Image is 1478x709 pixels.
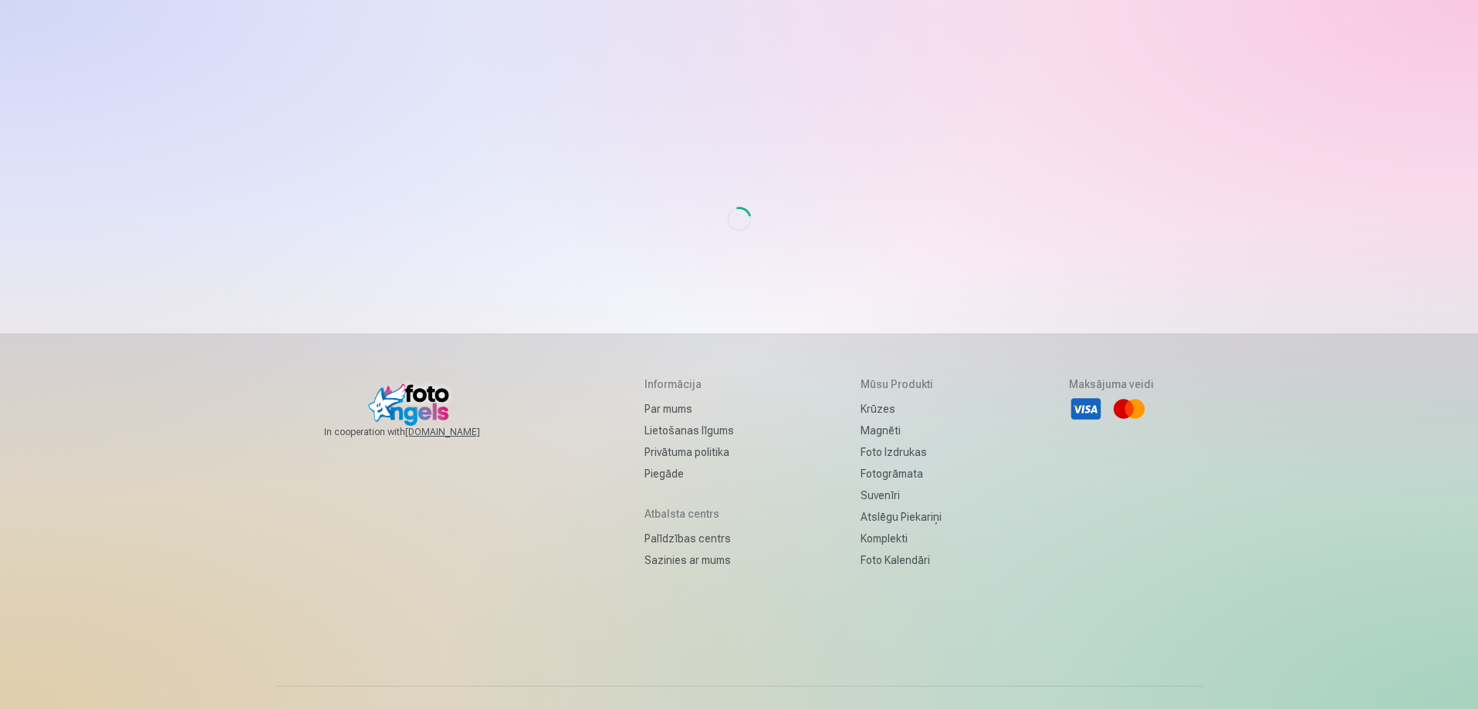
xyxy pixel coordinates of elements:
a: Fotogrāmata [861,463,942,484]
a: Piegāde [644,463,734,484]
li: Mastercard [1112,392,1146,426]
a: Lietošanas līgums [644,420,734,441]
a: [DOMAIN_NAME] [405,426,517,438]
a: Palīdzības centrs [644,528,734,549]
a: Atslēgu piekariņi [861,506,942,528]
a: Suvenīri [861,484,942,506]
h5: Atbalsta centrs [644,506,734,522]
h5: Maksājuma veidi [1069,376,1154,392]
li: Visa [1069,392,1103,426]
h5: Mūsu produkti [861,376,942,392]
a: Privātuma politika [644,441,734,463]
a: Krūzes [861,398,942,420]
h5: Informācija [644,376,734,392]
a: Komplekti [861,528,942,549]
a: Foto izdrukas [861,441,942,463]
a: Sazinies ar mums [644,549,734,571]
span: In cooperation with [324,426,517,438]
a: Magnēti [861,420,942,441]
a: Foto kalendāri [861,549,942,571]
a: Par mums [644,398,734,420]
